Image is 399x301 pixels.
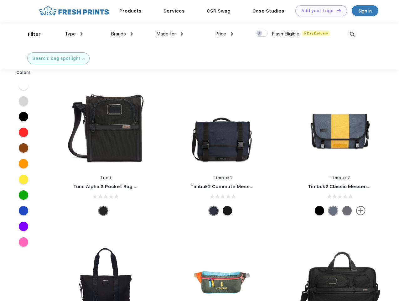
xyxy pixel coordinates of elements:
div: Search: bag spotlight [32,55,80,62]
span: Made for [156,31,176,37]
span: Type [65,31,76,37]
a: Tumi [100,175,111,180]
img: more.svg [356,206,365,215]
div: Eco Nautical [209,206,218,215]
div: Eco Army Pop [342,206,352,215]
span: Flash Eligible [272,31,299,37]
div: Colors [12,69,36,76]
img: func=resize&h=266 [64,85,147,168]
img: desktop_search.svg [347,29,357,40]
img: filter_cancel.svg [82,58,85,60]
img: dropdown.png [80,32,83,36]
img: dropdown.png [131,32,133,36]
a: Timbuk2 [213,175,233,180]
div: Sign in [358,7,372,14]
a: Products [119,8,142,14]
a: Timbuk2 Classic Messenger Bag [308,184,386,189]
a: Timbuk2 [330,175,350,180]
div: Black [99,206,108,215]
img: dropdown.png [181,32,183,36]
img: dropdown.png [231,32,233,36]
div: Eco Black [223,206,232,215]
img: func=resize&h=266 [298,85,382,168]
span: Brands [111,31,126,37]
a: Timbuk2 Commute Messenger Bag [190,184,274,189]
a: Sign in [352,5,378,16]
div: Add your Logo [301,8,334,13]
span: 5 Day Delivery [302,30,330,36]
img: func=resize&h=266 [181,85,264,168]
a: Tumi Alpha 3 Pocket Bag Small [73,184,147,189]
span: Price [215,31,226,37]
div: Eco Lightbeam [329,206,338,215]
div: Filter [28,31,41,38]
img: fo%20logo%202.webp [37,5,111,16]
img: DT [337,9,341,12]
div: Eco Black [315,206,324,215]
